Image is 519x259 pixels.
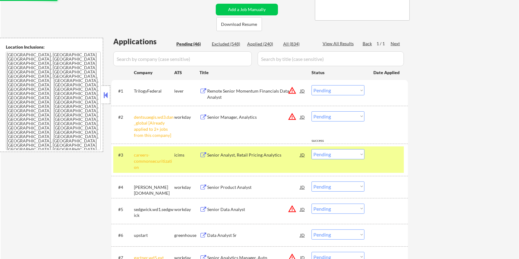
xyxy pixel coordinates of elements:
[199,70,306,76] div: Title
[113,38,174,45] div: Applications
[300,229,306,241] div: JD
[174,152,199,158] div: icims
[134,184,174,196] div: [PERSON_NAME][DOMAIN_NAME]
[207,88,300,100] div: Remote Senior Momentum Financials Data Analyst
[212,41,243,47] div: Excluded (548)
[300,181,306,193] div: JD
[6,44,101,50] div: Location Inclusions:
[216,4,278,15] button: Add a Job Manually
[118,232,129,238] div: #6
[216,17,262,31] button: Download Resume
[207,232,300,238] div: Data Analyst Sr
[288,205,296,213] button: warning_amber
[174,70,199,76] div: ATS
[312,67,364,78] div: Status
[113,51,252,66] input: Search by company (case sensitive)
[174,232,199,238] div: greenhouse
[118,184,129,190] div: #4
[174,184,199,190] div: workday
[312,138,336,143] div: success
[391,41,400,47] div: Next
[134,232,174,238] div: upstart
[207,206,300,213] div: Senior Data Analyst
[134,88,174,94] div: TrilogyFederal
[376,41,391,47] div: 1 / 1
[288,112,296,121] button: warning_amber
[300,204,306,215] div: JD
[283,41,314,47] div: All (834)
[373,70,400,76] div: Date Applied
[176,41,207,47] div: Pending (46)
[247,41,278,47] div: Applied (240)
[207,152,300,158] div: Senior Analyst, Retail Pricing Analytics
[174,206,199,213] div: workday
[300,149,306,160] div: JD
[323,41,356,47] div: View All Results
[207,114,300,120] div: Senior Manager, Analytics
[134,70,174,76] div: Company
[258,51,404,66] input: Search by title (case sensitive)
[174,88,199,94] div: lever
[207,184,300,190] div: Senior Product Analyst
[300,85,306,96] div: JD
[118,88,129,94] div: #1
[300,111,306,122] div: JD
[288,86,296,95] button: warning_amber
[363,41,372,47] div: Back
[118,152,129,158] div: #3
[134,152,174,170] div: careers-commonsecuritization
[134,206,174,218] div: sedgwick.wd1.sedgwick
[118,206,129,213] div: #5
[118,114,129,120] div: #2
[134,114,174,138] div: dentsuaegis.wd3.dan_global [Already applied to 2+ jobs from this company]
[174,114,199,120] div: workday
